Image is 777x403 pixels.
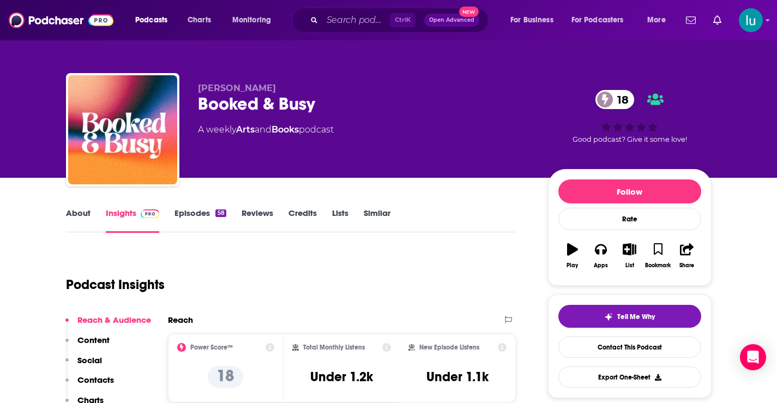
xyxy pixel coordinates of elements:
[424,14,479,27] button: Open AdvancedNew
[77,355,102,365] p: Social
[255,124,272,135] span: and
[390,13,415,27] span: Ctrl K
[303,344,365,351] h2: Total Monthly Listens
[567,262,578,269] div: Play
[419,344,479,351] h2: New Episode Listens
[679,262,694,269] div: Share
[236,124,255,135] a: Arts
[174,208,226,233] a: Episodes58
[322,11,390,29] input: Search podcasts, credits, & more...
[77,315,151,325] p: Reach & Audience
[558,236,587,275] button: Play
[503,11,567,29] button: open menu
[77,375,114,385] p: Contacts
[682,11,700,29] a: Show notifications dropdown
[709,11,726,29] a: Show notifications dropdown
[739,8,763,32] span: Logged in as lusodano
[225,11,285,29] button: open menu
[606,90,634,109] span: 18
[740,344,766,370] div: Open Intercom Messenger
[510,13,553,28] span: For Business
[594,262,608,269] div: Apps
[739,8,763,32] img: User Profile
[232,13,271,28] span: Monitoring
[272,124,299,135] a: Books
[739,8,763,32] button: Show profile menu
[558,305,701,328] button: tell me why sparkleTell Me Why
[558,179,701,203] button: Follow
[426,369,489,385] h3: Under 1.1k
[625,262,634,269] div: List
[65,315,151,335] button: Reach & Audience
[548,83,712,151] div: 18Good podcast? Give it some love!
[65,335,110,355] button: Content
[617,312,655,321] span: Tell Me Why
[141,209,160,218] img: Podchaser Pro
[168,315,193,325] h2: Reach
[647,13,666,28] span: More
[66,276,165,293] h1: Podcast Insights
[558,366,701,388] button: Export One-Sheet
[106,208,160,233] a: InsightsPodchaser Pro
[332,208,348,233] a: Lists
[558,208,701,230] div: Rate
[68,75,177,184] img: Booked & Busy
[615,236,643,275] button: List
[310,369,373,385] h3: Under 1.2k
[288,208,317,233] a: Credits
[188,13,211,28] span: Charts
[66,208,91,233] a: About
[672,236,701,275] button: Share
[190,344,233,351] h2: Power Score™
[573,135,687,143] span: Good podcast? Give it some love!
[459,7,479,17] span: New
[215,209,226,217] div: 58
[604,312,613,321] img: tell me why sparkle
[595,90,634,109] a: 18
[303,8,499,33] div: Search podcasts, credits, & more...
[9,10,113,31] img: Podchaser - Follow, Share and Rate Podcasts
[364,208,390,233] a: Similar
[558,336,701,358] a: Contact This Podcast
[180,11,218,29] a: Charts
[640,11,679,29] button: open menu
[65,355,102,375] button: Social
[242,208,273,233] a: Reviews
[198,83,276,93] span: [PERSON_NAME]
[571,13,624,28] span: For Podcasters
[587,236,615,275] button: Apps
[135,13,167,28] span: Podcasts
[208,366,243,388] p: 18
[128,11,182,29] button: open menu
[645,262,671,269] div: Bookmark
[77,335,110,345] p: Content
[198,123,334,136] div: A weekly podcast
[564,11,640,29] button: open menu
[644,236,672,275] button: Bookmark
[65,375,114,395] button: Contacts
[429,17,474,23] span: Open Advanced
